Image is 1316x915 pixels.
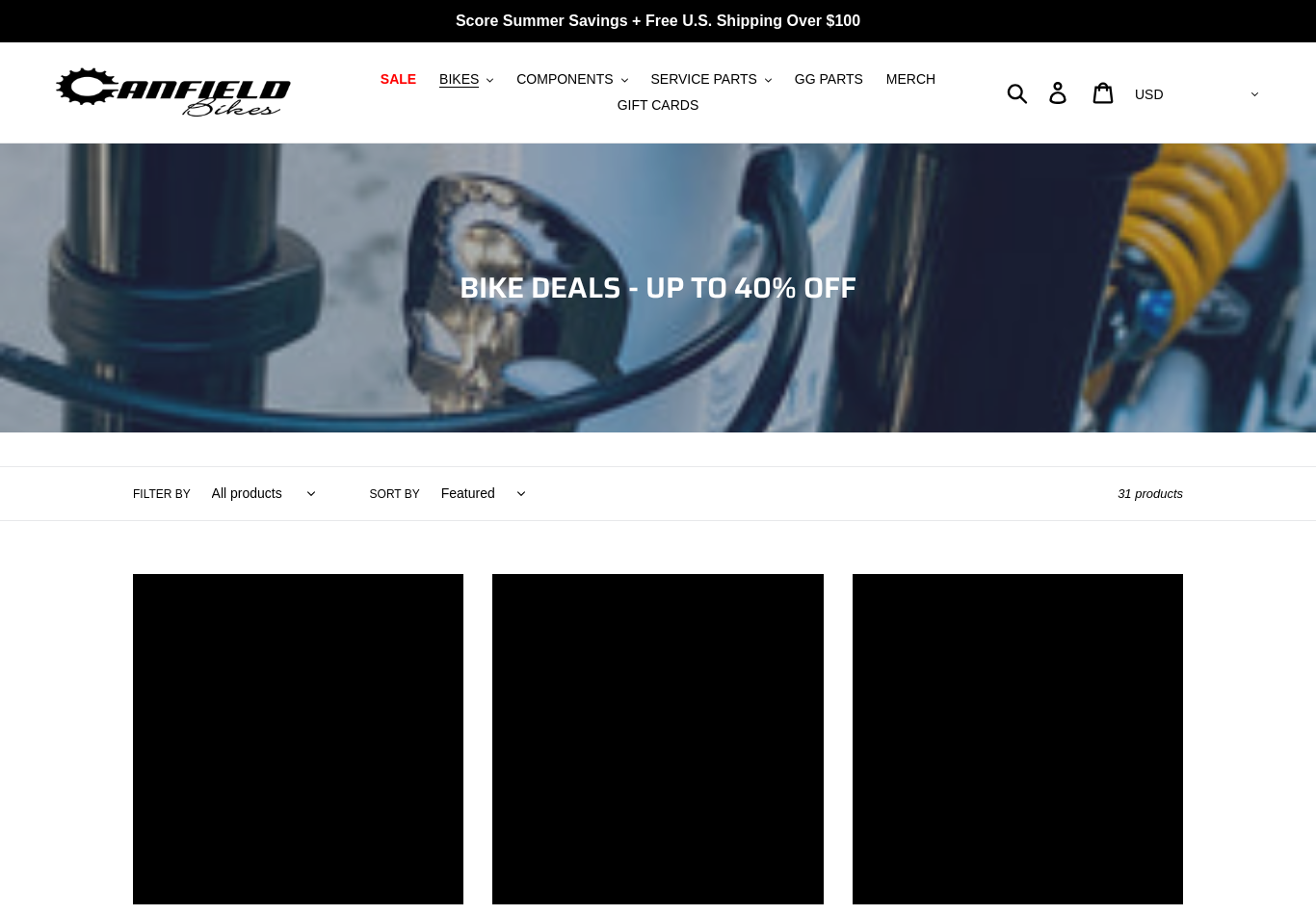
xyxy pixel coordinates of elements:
[650,71,756,88] span: SERVICE PARTS
[370,485,420,503] label: Sort by
[133,485,191,503] label: Filter by
[460,265,856,310] span: BIKE DEALS - UP TO 40% OFF
[641,66,780,92] button: SERVICE PARTS
[507,66,637,92] button: COMPONENTS
[371,66,426,92] a: SALE
[608,92,709,118] a: GIFT CARDS
[381,71,416,88] span: SALE
[430,66,503,92] button: BIKES
[516,71,613,88] span: COMPONENTS
[618,97,699,114] span: GIFT CARDS
[886,71,935,88] span: MERCH
[1118,486,1183,501] span: 31 products
[439,71,479,88] span: BIKES
[795,71,863,88] span: GG PARTS
[53,63,294,123] img: Canfield Bikes
[785,66,873,92] a: GG PARTS
[877,66,945,92] a: MERCH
